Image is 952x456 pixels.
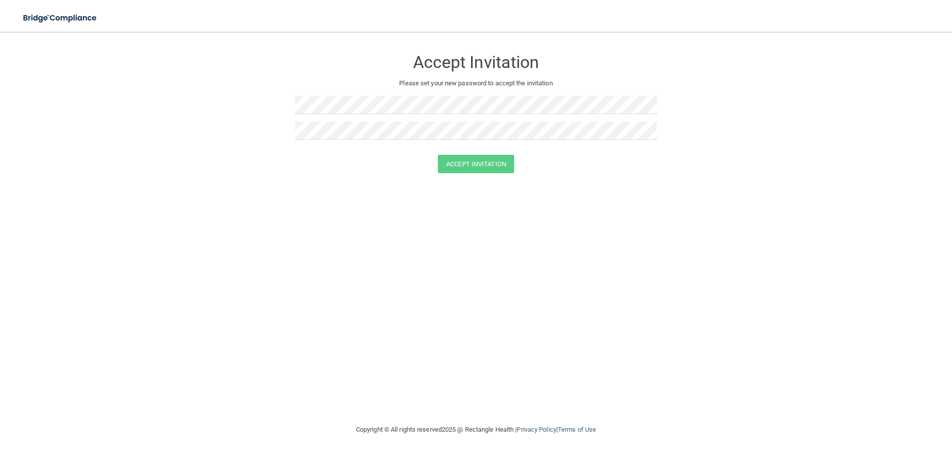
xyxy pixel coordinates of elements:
a: Privacy Policy [517,426,556,433]
div: Copyright © All rights reserved 2025 @ Rectangle Health | | [295,414,657,446]
h3: Accept Invitation [295,53,657,71]
a: Terms of Use [558,426,596,433]
button: Accept Invitation [438,155,514,173]
p: Please set your new password to accept the invitation [302,77,650,89]
img: bridge_compliance_login_screen.278c3ca4.svg [15,8,106,28]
